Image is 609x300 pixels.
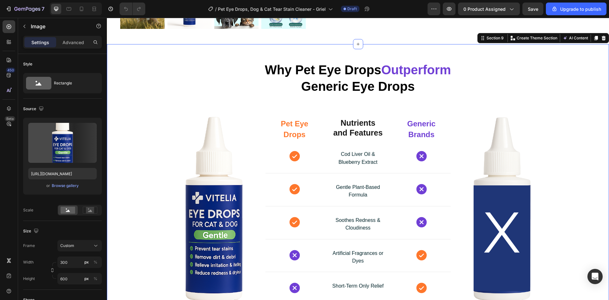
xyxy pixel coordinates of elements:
img: gempages_576782789236490848-59792d10-6328-40e5-ae11-c2b9259086a0.svg [349,98,442,284]
p: Settings [31,39,49,46]
input: px% [57,273,102,284]
span: Short-Term Only Relief [226,265,277,271]
div: Source [23,105,45,113]
label: Frame [23,243,35,249]
div: Size [23,227,40,236]
label: Height [23,276,35,282]
span: Artificial Fragrances or Dyes [226,233,276,246]
div: Undo/Redo [120,3,145,15]
div: px [84,259,89,265]
div: Scale [23,207,33,213]
button: Upgrade to publish [546,3,606,15]
button: px [92,258,99,266]
button: AI Content [455,17,482,24]
img: gempages_576782789236490848-cc5c7b26-9d3e-42d1-a081-9bed0ce73782.svg [61,98,154,284]
div: px [84,276,89,282]
button: Save [522,3,543,15]
span: or [46,182,50,190]
span: Pet Eye [174,102,201,110]
input: https://example.com/image.jpg [28,168,97,179]
p: Advanced [62,39,84,46]
div: Beta [5,116,15,121]
div: Section 9 [378,17,398,23]
button: Custom [57,240,102,251]
p: Image [31,23,85,30]
p: Create Theme Section [410,17,450,23]
span: and Features [226,110,276,119]
span: Soothes Redness & Cloudiness [229,200,273,213]
span: 0 product assigned [463,6,506,12]
div: 450 [6,68,15,73]
span: Cod Liver Oil & Blueberry Extract [232,134,271,147]
button: 0 product assigned [458,3,520,15]
span: Brands [301,112,328,121]
span: Gentle Plant-Based Formula [229,167,273,180]
button: % [83,275,90,283]
button: 7 [3,3,47,15]
img: preview-image [28,123,97,163]
span: Generic Eye Drops [194,62,308,76]
span: Generic [300,102,329,110]
div: Browse gallery [52,183,79,189]
span: Custom [60,243,74,249]
div: % [94,276,97,282]
label: Width [23,259,34,265]
button: px [92,275,99,283]
span: / [215,6,217,12]
span: Nutrients [234,101,269,110]
input: px% [57,257,102,268]
span: Why Pet Eye Drops [158,45,274,59]
iframe: Design area [107,18,609,300]
div: Style [23,61,32,67]
span: Save [528,6,538,12]
span: Draft [347,6,357,12]
span: Drops [177,112,199,121]
p: 7 [42,5,44,13]
div: % [94,259,97,265]
span: Outperform [274,45,344,59]
span: Pet Eye Drops, Dog & Cat Tear Stain Cleaner - Griel [218,6,326,12]
div: Upgrade to publish [551,6,601,12]
div: Open Intercom Messenger [587,269,603,284]
button: Browse gallery [51,183,79,189]
div: Rectangle [54,76,93,90]
button: % [83,258,90,266]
